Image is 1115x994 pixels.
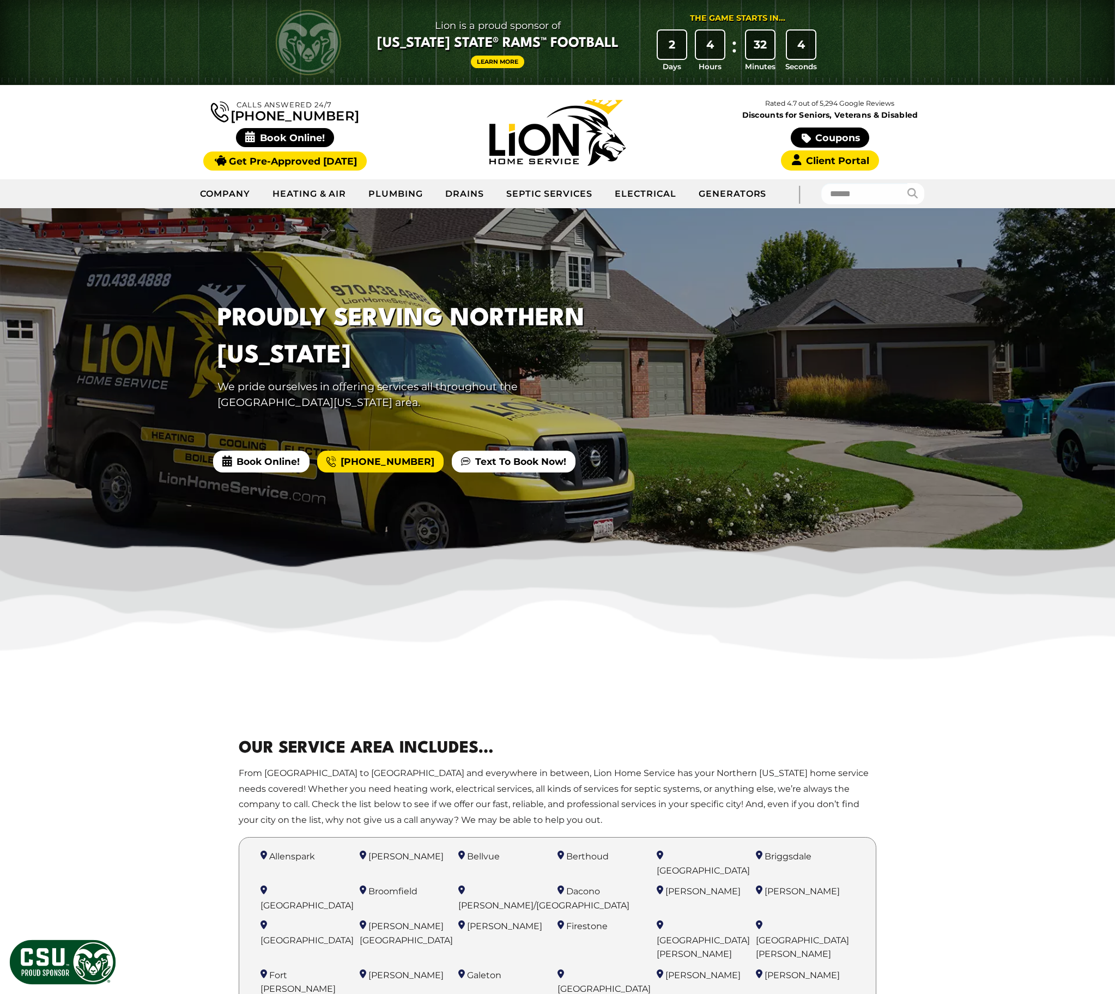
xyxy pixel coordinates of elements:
div: The Game Starts in... [690,13,785,25]
a: Get Pre-Approved [DATE] [203,151,366,171]
a: Generators [688,180,778,208]
span: [GEOGRAPHIC_DATA] [260,935,354,945]
span: Berthoud [566,851,609,862]
span: Days [663,61,681,72]
img: Lion Home Service [489,99,626,166]
span: [PERSON_NAME] [765,886,840,896]
a: Septic Services [495,180,604,208]
span: [GEOGRAPHIC_DATA] [260,900,354,911]
div: 2 [658,31,686,59]
a: Plumbing [357,180,434,208]
span: [PERSON_NAME] [368,970,444,980]
a: Heating & Air [262,180,357,208]
img: CSU Sponsor Badge [8,938,117,986]
a: Client Portal [781,150,879,171]
span: [GEOGRAPHIC_DATA][PERSON_NAME] [756,935,849,960]
span: Book Online! [213,451,309,472]
span: Allenspark [269,851,315,862]
span: Minutes [745,61,775,72]
span: [US_STATE] State® Rams™ Football [377,34,619,53]
span: Broomfield [368,886,417,896]
div: 32 [746,31,774,59]
span: Galeton [467,970,501,980]
span: [PERSON_NAME] [765,970,840,980]
span: [PERSON_NAME] [467,921,542,931]
a: Learn More [471,56,524,68]
img: CSU Rams logo [276,10,341,75]
span: [PERSON_NAME] [665,886,741,896]
h1: PROUDLY SERVING NORTHERN [US_STATE] [217,301,614,374]
span: Lion is a proud sponsor of [377,17,619,34]
span: Dacono [566,886,600,896]
a: Text To Book Now! [452,451,575,472]
span: [PERSON_NAME][GEOGRAPHIC_DATA] [360,921,453,945]
span: [PERSON_NAME] [368,851,444,862]
span: [PERSON_NAME]/[GEOGRAPHIC_DATA] [458,900,629,911]
span: [GEOGRAPHIC_DATA] [657,865,750,876]
h2: Our service area includes… [239,737,876,761]
div: : [729,31,740,72]
span: Discounts for Seniors, Veterans & Disabled [696,111,964,119]
p: We pride ourselves in offering services all throughout the [GEOGRAPHIC_DATA][US_STATE] area. [217,379,614,410]
div: 4 [696,31,724,59]
div: | [777,179,821,208]
span: Firestone [566,921,608,931]
a: Electrical [604,180,688,208]
span: Book Online! [236,128,335,147]
span: [GEOGRAPHIC_DATA] [557,984,651,994]
div: 4 [787,31,815,59]
a: Company [189,180,262,208]
a: Drains [434,180,495,208]
span: [PERSON_NAME] [665,970,741,980]
a: [PHONE_NUMBER] [317,451,444,472]
span: [GEOGRAPHIC_DATA][PERSON_NAME] [657,935,750,960]
span: Briggsdale [765,851,811,862]
a: Coupons [791,128,869,148]
a: [PHONE_NUMBER] [211,99,359,123]
span: Seconds [785,61,817,72]
p: From [GEOGRAPHIC_DATA] to [GEOGRAPHIC_DATA] and everywhere in between, Lion Home Service has your... [239,766,876,828]
span: Bellvue [467,851,500,862]
p: Rated 4.7 out of 5,294 Google Reviews [694,98,966,110]
span: Hours [699,61,722,72]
